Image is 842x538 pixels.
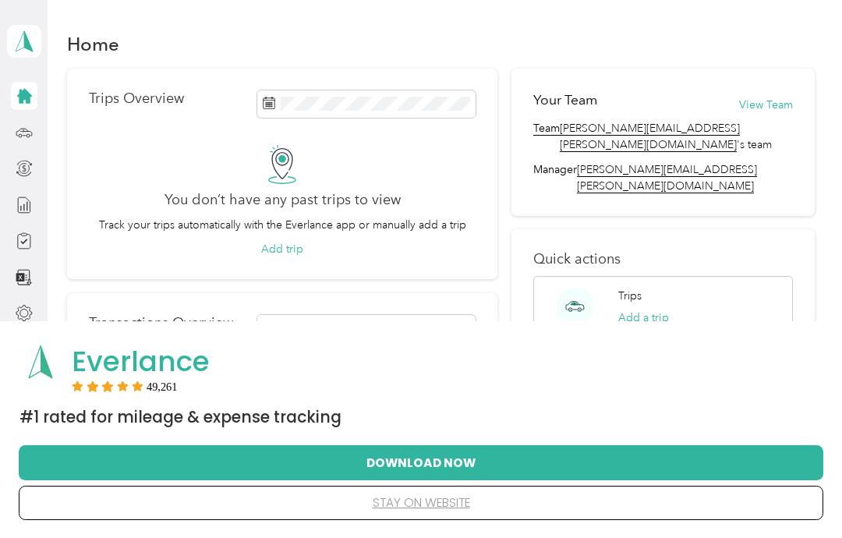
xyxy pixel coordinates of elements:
span: #1 Rated for Mileage & Expense Tracking [19,406,341,428]
p: Trips [618,288,642,304]
img: App logo [19,341,62,383]
p: Trips Overview [89,90,184,107]
button: stay on website [44,487,798,519]
button: Add trip [261,241,303,257]
button: View Team [739,97,793,113]
div: Rating:5 stars [72,380,178,391]
p: Quick actions [533,251,794,267]
h1: Home [67,36,119,52]
h2: Your Team [533,90,597,110]
span: Everlance [72,342,210,381]
p: Track your trips automatically with the Everlance app or manually add a trip [99,217,466,233]
h2: You don’t have any past trips to view [165,192,401,208]
span: 's team [560,120,794,153]
button: Download Now [44,446,798,479]
p: Transactions Overview [89,315,233,331]
span: Manager [533,161,577,194]
button: Add a trip [618,310,669,326]
span: User reviews count [147,382,178,391]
